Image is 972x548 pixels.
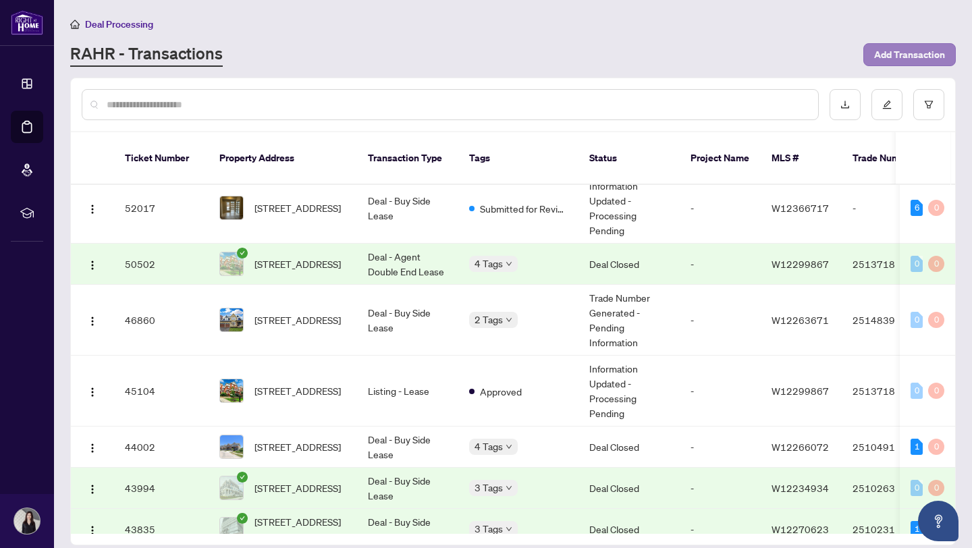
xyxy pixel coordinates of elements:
[578,427,680,468] td: Deal Closed
[357,356,458,427] td: Listing - Lease
[357,132,458,185] th: Transaction Type
[863,43,956,66] button: Add Transaction
[761,132,842,185] th: MLS #
[913,89,944,120] button: filter
[874,44,945,65] span: Add Transaction
[114,427,209,468] td: 44002
[254,481,341,495] span: [STREET_ADDRESS]
[82,309,103,331] button: Logo
[772,258,829,270] span: W12299867
[220,196,243,219] img: thumbnail-img
[87,525,98,536] img: Logo
[254,256,341,271] span: [STREET_ADDRESS]
[114,173,209,244] td: 52017
[87,443,98,454] img: Logo
[220,308,243,331] img: thumbnail-img
[578,244,680,285] td: Deal Closed
[357,468,458,509] td: Deal - Buy Side Lease
[842,468,936,509] td: 2510263
[82,380,103,402] button: Logo
[842,244,936,285] td: 2513718
[237,248,248,258] span: check-circle
[254,514,346,544] span: [STREET_ADDRESS][PERSON_NAME]
[578,132,680,185] th: Status
[87,484,98,495] img: Logo
[114,132,209,185] th: Ticket Number
[578,173,680,244] td: Information Updated - Processing Pending
[506,443,512,450] span: down
[82,253,103,275] button: Logo
[578,285,680,356] td: Trade Number Generated - Pending Information
[506,261,512,267] span: down
[475,521,503,537] span: 3 Tags
[840,100,850,109] span: download
[928,480,944,496] div: 0
[830,89,861,120] button: download
[254,383,341,398] span: [STREET_ADDRESS]
[842,132,936,185] th: Trade Number
[114,285,209,356] td: 46860
[70,20,80,29] span: home
[911,521,923,537] div: 1
[480,201,568,216] span: Submitted for Review
[114,468,209,509] td: 43994
[357,285,458,356] td: Deal - Buy Side Lease
[87,204,98,215] img: Logo
[114,356,209,427] td: 45104
[578,356,680,427] td: Information Updated - Processing Pending
[842,427,936,468] td: 2510491
[85,18,153,30] span: Deal Processing
[842,285,936,356] td: 2514839
[254,439,341,454] span: [STREET_ADDRESS]
[237,472,248,483] span: check-circle
[928,439,944,455] div: 0
[911,256,923,272] div: 0
[237,513,248,524] span: check-circle
[254,200,341,215] span: [STREET_ADDRESS]
[911,200,923,216] div: 6
[772,482,829,494] span: W12234934
[82,436,103,458] button: Logo
[114,244,209,285] td: 50502
[882,100,892,109] span: edit
[14,508,40,534] img: Profile Icon
[918,501,959,541] button: Open asap
[480,384,522,399] span: Approved
[87,260,98,271] img: Logo
[82,197,103,219] button: Logo
[506,317,512,323] span: down
[209,132,357,185] th: Property Address
[578,468,680,509] td: Deal Closed
[82,477,103,499] button: Logo
[911,383,923,399] div: 0
[680,285,761,356] td: -
[928,256,944,272] div: 0
[70,43,223,67] a: RAHR - Transactions
[928,383,944,399] div: 0
[924,100,934,109] span: filter
[458,132,578,185] th: Tags
[680,244,761,285] td: -
[928,312,944,328] div: 0
[506,526,512,532] span: down
[680,356,761,427] td: -
[772,523,829,535] span: W12270623
[772,385,829,397] span: W12299867
[911,312,923,328] div: 0
[680,132,761,185] th: Project Name
[220,252,243,275] img: thumbnail-img
[475,312,503,327] span: 2 Tags
[842,173,936,244] td: -
[220,379,243,402] img: thumbnail-img
[772,202,829,214] span: W12366717
[506,485,512,491] span: down
[357,173,458,244] td: Deal - Buy Side Lease
[475,439,503,454] span: 4 Tags
[475,256,503,271] span: 4 Tags
[928,200,944,216] div: 0
[680,427,761,468] td: -
[357,427,458,468] td: Deal - Buy Side Lease
[680,468,761,509] td: -
[220,476,243,499] img: thumbnail-img
[680,173,761,244] td: -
